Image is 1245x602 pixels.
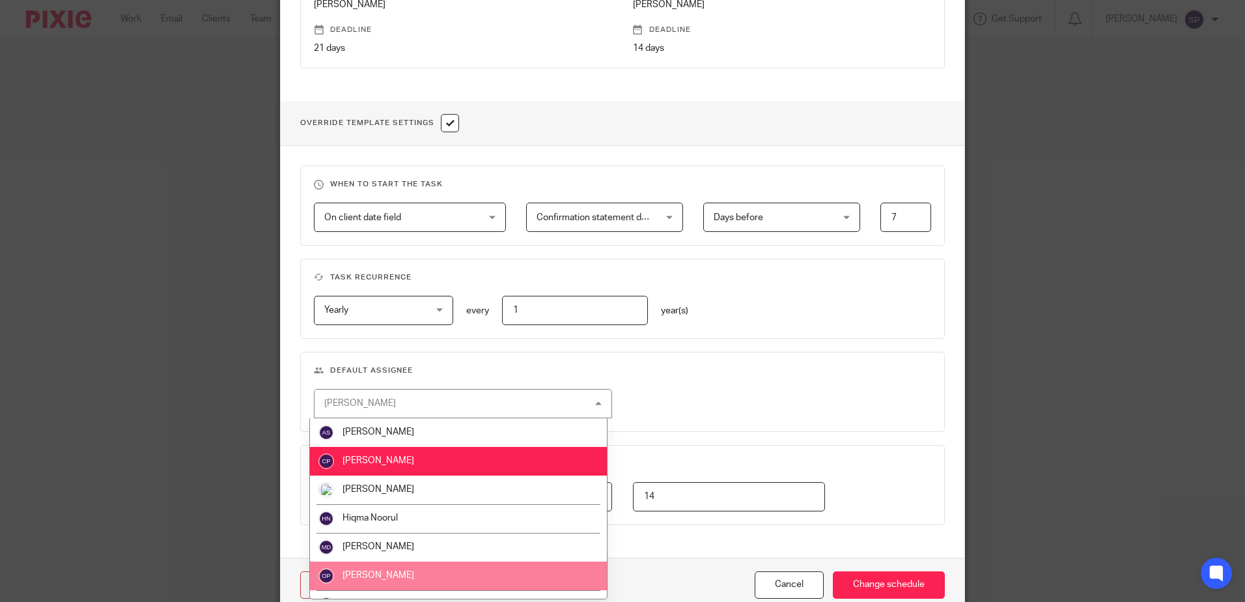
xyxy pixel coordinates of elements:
[661,306,688,315] span: year(s)
[633,42,931,55] p: 14 days
[318,425,334,440] img: svg%3E
[314,272,931,283] h3: Task recurrence
[343,427,414,437] span: [PERSON_NAME]
[314,365,931,376] h3: Default assignee
[324,213,401,222] span: On client date field
[755,571,824,599] button: Cancel
[318,453,334,469] img: svg%3E
[714,213,763,222] span: Days before
[633,25,931,35] p: Deadline
[833,571,945,599] input: Change schedule
[300,571,409,599] a: Cancel schedule
[343,456,414,465] span: [PERSON_NAME]
[466,304,489,317] p: every
[318,482,334,498] img: DSC_4833.jpg
[314,42,612,55] p: 21 days
[300,114,459,132] h1: Override Template Settings
[343,542,414,551] span: [PERSON_NAME]
[314,459,931,469] h3: Deadline
[537,213,654,222] span: Confirmation statement date
[343,485,414,494] span: [PERSON_NAME]
[318,568,334,584] img: svg%3E
[318,511,334,526] img: svg%3E
[314,179,931,190] h3: When to start the task
[324,306,348,315] span: Yearly
[318,539,334,555] img: svg%3E
[314,25,612,35] p: Deadline
[343,513,398,523] span: Hiqma Noorul
[343,571,414,580] span: [PERSON_NAME]
[324,399,396,408] div: [PERSON_NAME]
